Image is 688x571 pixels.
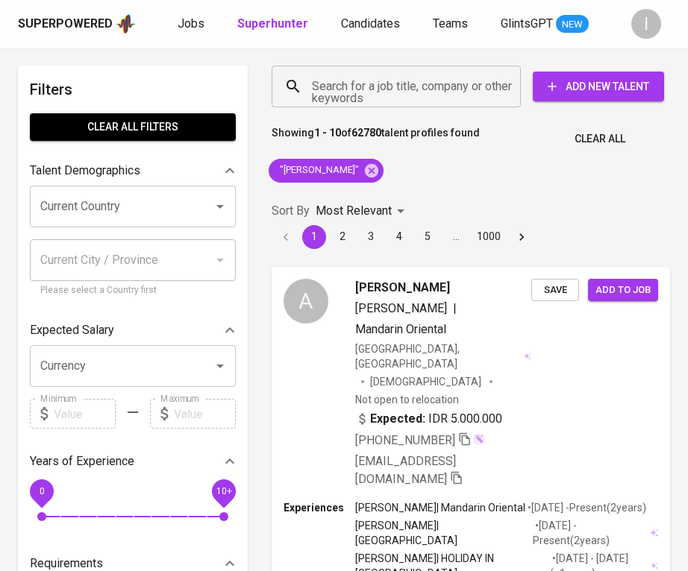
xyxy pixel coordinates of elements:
span: "[PERSON_NAME]" [269,163,368,177]
button: Go to page 3 [359,225,383,249]
button: Go to page 4 [387,225,411,249]
span: [PERSON_NAME] [355,301,447,315]
span: [DEMOGRAPHIC_DATA] [370,374,484,389]
p: Most Relevant [316,202,392,220]
a: GlintsGPT NEW [501,15,589,34]
span: [PERSON_NAME] [355,279,450,297]
p: Showing of talent profiles found [272,125,480,153]
a: Jobs [178,15,207,34]
p: • [DATE] - Present ( 2 years ) [525,500,646,515]
button: Clear All filters [30,113,236,141]
button: Go to next page [510,225,534,249]
div: IDR 5.000.000 [355,410,502,428]
span: Jobs [178,16,204,31]
p: [PERSON_NAME] | [GEOGRAPHIC_DATA] [355,518,533,548]
a: Superhunter [237,15,311,34]
button: Add to job [588,279,658,302]
button: Go to page 1000 [472,225,505,249]
b: Expected: [370,410,425,428]
p: Not open to relocation [355,392,459,407]
button: Go to page 5 [416,225,440,249]
button: Clear All [569,125,631,153]
span: [EMAIL_ADDRESS][DOMAIN_NAME] [355,454,456,486]
b: 62780 [351,127,381,139]
p: Sort By [272,202,310,220]
h6: Filters [30,78,236,101]
div: "[PERSON_NAME]" [269,159,384,183]
nav: pagination navigation [272,225,536,249]
span: NEW [556,17,589,32]
span: | [453,300,457,318]
span: Add New Talent [545,78,652,96]
p: [PERSON_NAME] | Mandarin Oriental [355,500,525,515]
div: Most Relevant [316,198,410,225]
span: GlintsGPT [501,16,553,31]
span: Clear All filters [42,118,224,136]
span: [PHONE_NUMBER] [355,433,455,447]
span: 10+ [216,486,231,496]
a: Superpoweredapp logo [18,13,136,35]
div: Talent Demographics [30,156,236,186]
p: • [DATE] - Present ( 2 years ) [533,518,647,548]
span: 0 [39,486,44,496]
p: Years of Experience [30,452,134,470]
div: I [631,9,661,39]
span: Mandarin Oriental [355,322,446,336]
button: Open [210,196,231,217]
div: A [284,279,328,324]
p: Please select a Country first [40,283,225,298]
button: Go to page 2 [331,225,354,249]
div: Years of Experience [30,447,236,476]
div: Superpowered [18,16,113,33]
a: Teams [433,15,471,34]
b: 1 - 10 [314,127,341,139]
div: Expected Salary [30,315,236,345]
span: Save [539,282,572,299]
input: Value [54,399,116,429]
p: Expected Salary [30,321,114,339]
img: magic_wand.svg [473,433,485,445]
a: Candidates [341,15,403,34]
button: Save [531,279,579,302]
div: … [444,229,468,244]
img: app logo [116,13,136,35]
div: [GEOGRAPHIC_DATA], [GEOGRAPHIC_DATA] [355,341,531,371]
span: Clear All [575,130,625,148]
input: Value [174,399,236,429]
button: page 1 [302,225,326,249]
span: Teams [433,16,468,31]
button: Add New Talent [533,72,664,101]
b: Superhunter [237,16,308,31]
span: Candidates [341,16,400,31]
span: Add to job [595,282,651,299]
p: Talent Demographics [30,162,140,180]
p: Experiences [284,500,355,515]
button: Open [210,356,231,376]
